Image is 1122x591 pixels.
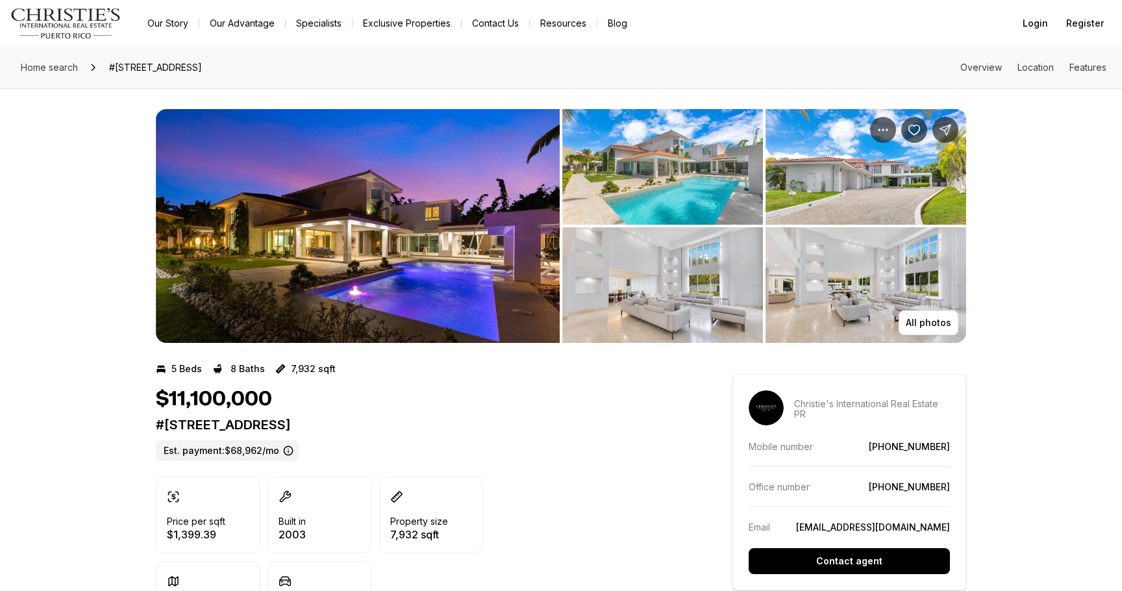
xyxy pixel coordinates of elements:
button: Property options [870,117,896,143]
a: Blog [597,14,638,32]
p: Property size [390,516,448,527]
span: Login [1023,18,1048,29]
p: 8 Baths [231,364,265,374]
p: Christie's International Real Estate PR [794,399,950,420]
p: Office number [749,481,810,492]
h1: $11,100,000 [156,387,272,412]
button: View image gallery [766,227,966,343]
p: 7,932 sqft [291,364,336,374]
p: 7,932 sqft [390,529,448,540]
a: Home search [16,57,83,78]
a: Skip to: Overview [960,62,1002,73]
li: 2 of 18 [562,109,966,343]
button: View image gallery [766,109,966,225]
a: Our Story [137,14,199,32]
img: logo [10,8,121,39]
p: 5 Beds [171,364,202,374]
button: View image gallery [562,227,763,343]
button: Save Property: #331 DORADO BEACH EAST [901,117,927,143]
a: [PHONE_NUMBER] [869,441,950,452]
button: View image gallery [156,109,560,343]
nav: Page section menu [960,62,1106,73]
a: Skip to: Location [1017,62,1054,73]
span: Home search [21,62,78,73]
a: Specialists [286,14,352,32]
a: [PHONE_NUMBER] [869,481,950,492]
button: Contact Us [462,14,529,32]
p: All photos [906,318,951,328]
a: Our Advantage [199,14,285,32]
button: 8 Baths [212,358,265,379]
a: Resources [530,14,597,32]
button: Contact agent [749,548,950,574]
button: All photos [899,310,958,335]
p: $1,399.39 [167,529,225,540]
p: Mobile number [749,441,813,452]
label: Est. payment: $68,962/mo [156,440,299,461]
p: Email [749,522,770,533]
li: 1 of 18 [156,109,560,343]
a: Exclusive Properties [353,14,461,32]
button: Register [1058,10,1112,36]
button: View image gallery [562,109,763,225]
span: Register [1066,18,1104,29]
p: Built in [279,516,306,527]
p: Contact agent [816,556,882,566]
button: Login [1015,10,1056,36]
p: 2003 [279,529,306,540]
a: Skip to: Features [1069,62,1106,73]
a: [EMAIL_ADDRESS][DOMAIN_NAME] [796,522,950,533]
span: #[STREET_ADDRESS] [104,57,207,78]
p: #[STREET_ADDRESS] [156,417,686,433]
div: Listing Photos [156,109,966,343]
button: Share Property: #331 DORADO BEACH EAST [932,117,958,143]
p: Price per sqft [167,516,225,527]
